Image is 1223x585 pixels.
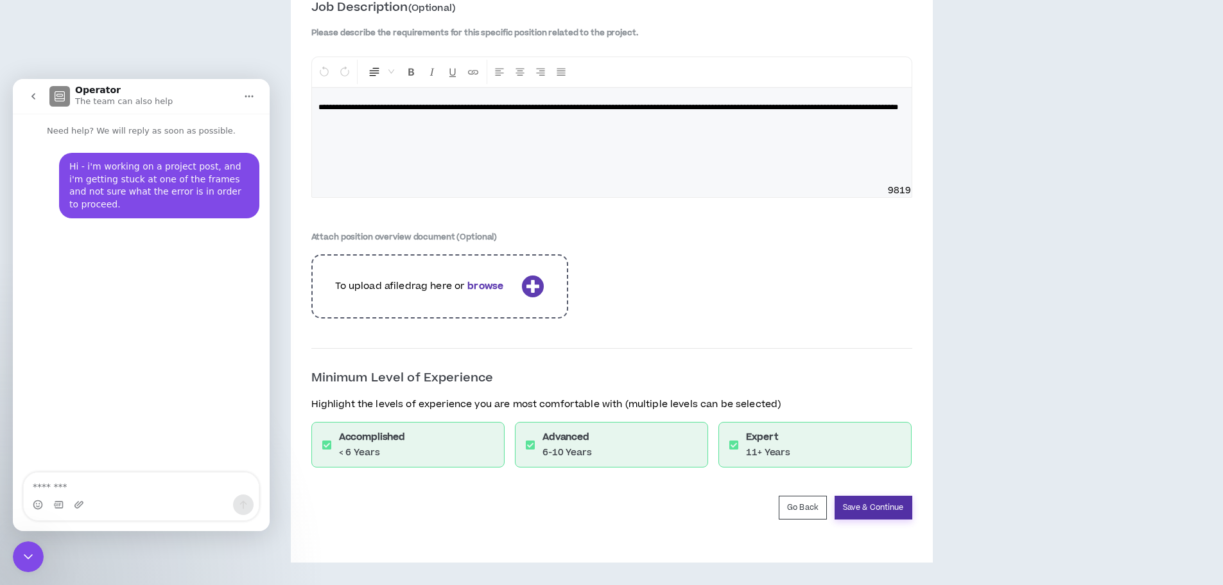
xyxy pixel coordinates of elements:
[311,231,498,243] label: Attach position overview document (Optional)
[542,430,592,444] h6: Advanced
[311,27,912,39] label: Please describe the requirements for this specific position related to the project.
[464,60,483,84] button: Insert Link
[779,496,827,520] button: Go Back
[220,415,241,436] button: Send a message…
[339,446,405,459] p: < 6 Years
[13,541,44,572] iframe: Intercom live chat
[510,60,530,84] button: Center Align
[443,60,462,84] button: Format Underline
[422,60,442,84] button: Format Italics
[888,184,912,197] span: 9819
[531,60,550,84] button: Right Align
[339,430,405,444] h6: Accomplished
[311,248,568,325] div: To upload afiledrag here orbrowse
[40,421,51,431] button: Gif picker
[335,279,517,293] p: To upload a file drag here or
[61,421,71,431] button: Upload attachment
[335,60,354,84] button: Redo
[551,60,571,84] button: Justify Align
[11,394,246,415] textarea: Message…
[56,82,236,132] div: Hi - i'm working on a project post, and i'm getting stuck at one of the frames and not sure what ...
[20,421,30,431] button: Emoji picker
[467,279,503,293] b: browse
[490,60,509,84] button: Left Align
[402,60,421,84] button: Format Bold
[746,430,790,444] h6: Expert
[542,446,592,459] p: 6-10 Years
[835,496,912,520] button: Save & Continue
[408,1,455,15] span: (Optional)
[746,446,790,459] p: 11+ Years
[315,60,334,84] button: Undo
[311,369,912,387] p: Minimum Level of Experience
[311,397,912,412] p: Highlight the levels of experience you are most comfortable with (multiple levels can be selected)
[13,79,270,531] iframe: Intercom live chat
